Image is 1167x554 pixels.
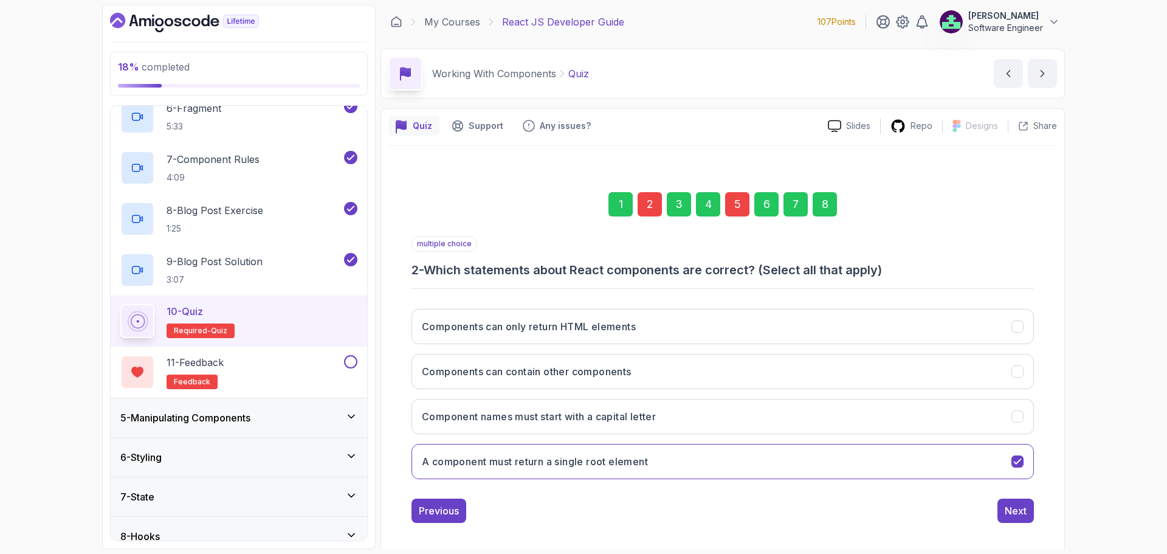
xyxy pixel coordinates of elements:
span: Required- [174,326,211,336]
a: Dashboard [110,13,287,32]
a: Slides [818,120,880,133]
p: 1:25 [167,223,263,235]
span: completed [118,61,190,73]
div: 5 [725,192,749,216]
h3: 7 - State [120,490,154,504]
p: multiple choice [411,236,477,252]
button: quiz button [388,116,439,136]
p: Support [469,120,503,132]
p: 9 - Blog Post Solution [167,254,263,269]
span: feedback [174,377,210,387]
p: Share [1033,120,1057,132]
button: Components can only return HTML elements [411,309,1034,344]
button: 8-Blog Post Exercise1:25 [120,202,357,236]
img: user profile image [940,10,963,33]
a: My Courses [424,15,480,29]
button: 10-QuizRequired-quiz [120,304,357,338]
p: 8 - Blog Post Exercise [167,203,263,218]
button: previous content [994,59,1023,88]
button: 6-Fragment5:33 [120,100,357,134]
p: 4:09 [167,171,260,184]
div: Previous [419,504,459,518]
div: 8 [813,192,837,216]
button: Components can contain other components [411,354,1034,389]
button: 9-Blog Post Solution3:07 [120,253,357,287]
p: 5:33 [167,120,221,133]
h3: 8 - Hooks [120,529,160,544]
p: Quiz [413,120,432,132]
button: Previous [411,499,466,523]
h3: Components can only return HTML elements [422,319,636,334]
p: 7 - Component Rules [167,152,260,167]
h3: 6 - Styling [120,450,162,465]
a: Dashboard [390,16,402,28]
button: 11-Feedbackfeedback [120,355,357,389]
span: quiz [211,326,227,336]
div: 2 [638,192,662,216]
button: next content [1028,59,1057,88]
div: 6 [754,192,779,216]
h3: A component must return a single root element [422,454,648,469]
h3: 2 - Which statements about React components are correct? (Select all that apply) [411,261,1034,279]
button: Feedback button [515,116,598,136]
button: 7-Component Rules4:09 [120,151,357,185]
button: 6-Styling [111,438,367,477]
div: 7 [783,192,808,216]
button: Share [1008,120,1057,132]
button: user profile image[PERSON_NAME]Software Engineer [939,10,1060,34]
p: React JS Developer Guide [502,15,624,29]
p: Software Engineer [968,22,1043,34]
h3: Components can contain other components [422,364,632,379]
button: Next [997,499,1034,523]
div: 3 [667,192,691,216]
p: [PERSON_NAME] [968,10,1043,22]
p: 107 Points [818,16,856,28]
p: Slides [846,120,870,132]
button: Support button [444,116,511,136]
button: 5-Manipulating Components [111,398,367,437]
div: 1 [608,192,633,216]
span: 18 % [118,61,139,73]
button: Component names must start with a capital letter [411,399,1034,434]
button: 7-State [111,477,367,516]
a: Repo [881,119,942,134]
h3: Component names must start with a capital letter [422,409,656,424]
p: 3:07 [167,274,263,286]
h3: 5 - Manipulating Components [120,410,250,425]
p: Designs [966,120,998,132]
p: 11 - Feedback [167,355,224,370]
p: 6 - Fragment [167,101,221,116]
p: 10 - Quiz [167,304,203,319]
p: Any issues? [540,120,591,132]
button: A component must return a single root element [411,444,1034,479]
div: 4 [696,192,720,216]
p: Quiz [568,66,589,81]
div: Next [1005,504,1027,518]
p: Repo [911,120,932,132]
p: Working With Components [432,66,556,81]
